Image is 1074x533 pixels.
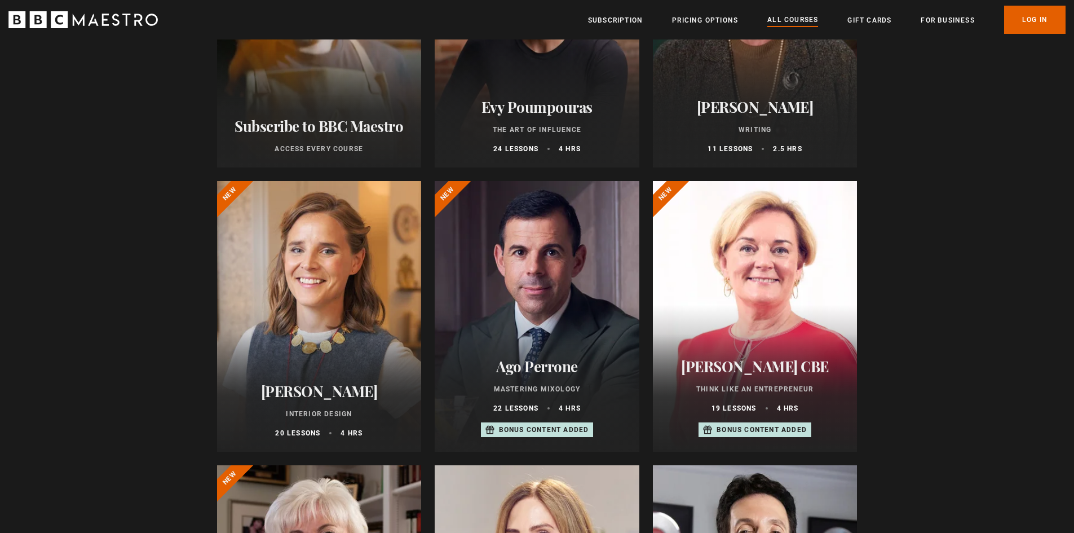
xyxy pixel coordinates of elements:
a: Ago Perrone Mastering Mixology 22 lessons 4 hrs Bonus content added New [435,181,639,452]
p: Bonus content added [717,425,807,435]
p: 11 lessons [708,144,753,154]
h2: Evy Poumpouras [448,98,626,116]
p: Mastering Mixology [448,384,626,394]
p: 4 hrs [559,403,581,413]
a: All Courses [767,14,818,27]
p: The Art of Influence [448,125,626,135]
p: Think Like an Entrepreneur [666,384,844,394]
p: 24 lessons [493,144,538,154]
h2: Ago Perrone [448,358,626,375]
p: Interior Design [231,409,408,419]
p: 4 hrs [341,428,363,438]
a: [PERSON_NAME] CBE Think Like an Entrepreneur 19 lessons 4 hrs Bonus content added New [653,181,858,452]
p: Writing [666,125,844,135]
p: 20 lessons [275,428,320,438]
a: Gift Cards [847,15,891,26]
a: Pricing Options [672,15,738,26]
p: 19 lessons [711,403,757,413]
nav: Primary [588,6,1066,34]
a: Subscription [588,15,643,26]
p: 4 hrs [777,403,799,413]
svg: BBC Maestro [8,11,158,28]
p: 2.5 hrs [773,144,802,154]
p: 4 hrs [559,144,581,154]
h2: [PERSON_NAME] [231,382,408,400]
p: 22 lessons [493,403,538,413]
h2: [PERSON_NAME] [666,98,844,116]
a: [PERSON_NAME] Interior Design 20 lessons 4 hrs New [217,181,422,452]
a: Log In [1004,6,1066,34]
h2: [PERSON_NAME] CBE [666,358,844,375]
p: Bonus content added [499,425,589,435]
a: For business [921,15,974,26]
